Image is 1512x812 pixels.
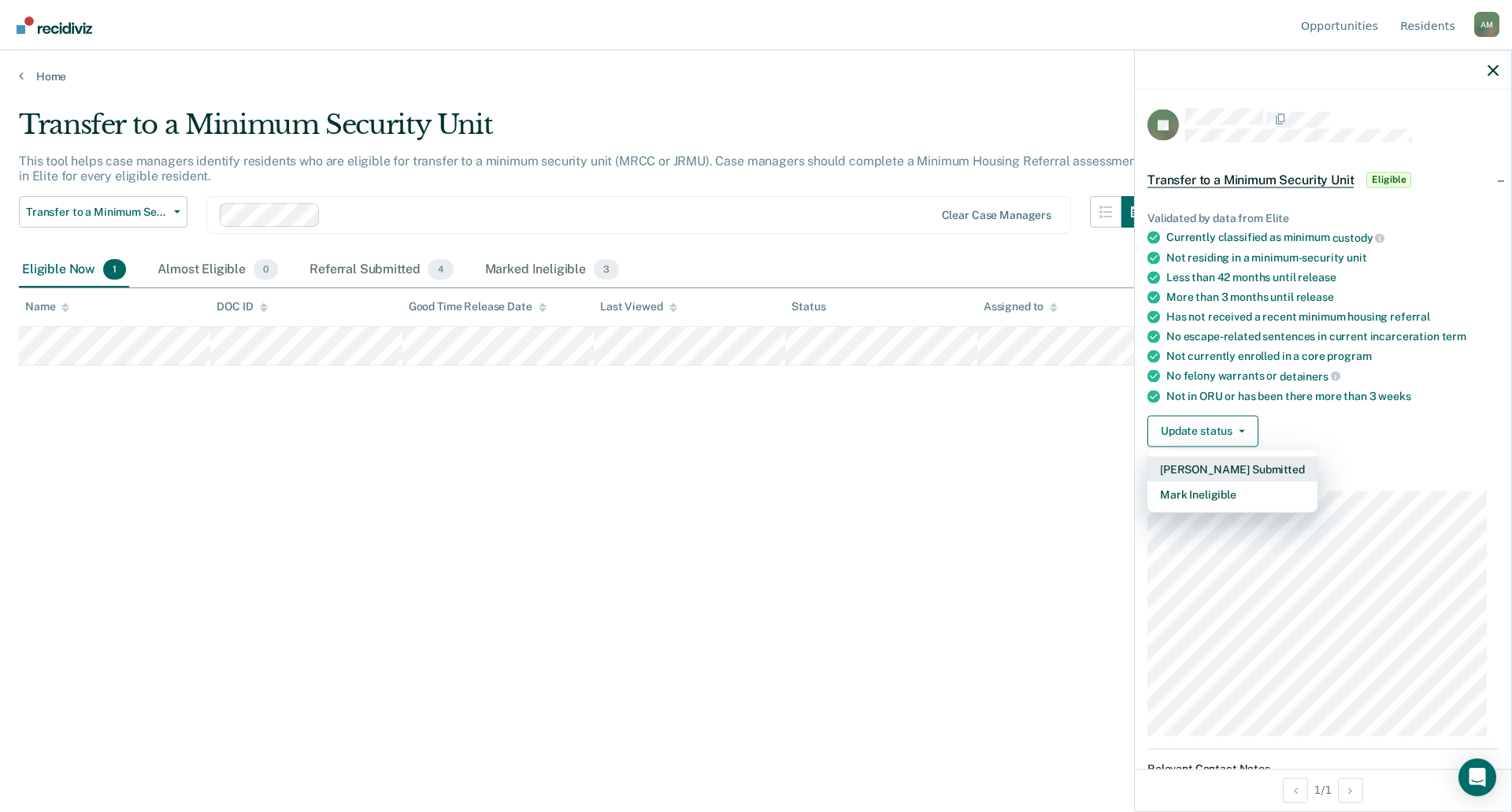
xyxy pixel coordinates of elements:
div: Assigned to [984,300,1058,313]
button: Profile dropdown button [1474,12,1499,37]
div: Open Intercom Messenger [1458,758,1496,796]
button: Next Opportunity [1338,777,1363,803]
div: Transfer to a Minimum Security UnitEligible [1135,154,1511,205]
div: No felony warrants or [1166,369,1499,383]
span: weeks [1378,389,1410,402]
p: This tool helps case managers identify residents who are eligible for transfer to a minimum secur... [19,154,1141,184]
div: Clear case managers [942,209,1051,222]
div: Last Viewed [600,300,676,313]
div: Has not received a recent minimum housing [1166,310,1499,323]
div: Transfer to a Minimum Security Unit [19,109,1153,154]
div: Not currently enrolled in a core [1166,349,1499,362]
div: DOC ID [217,300,267,313]
dt: Incarceration [1147,472,1499,485]
div: A M [1474,12,1499,37]
img: Recidiviz [17,17,92,34]
span: release [1298,270,1336,283]
span: custody [1332,232,1385,244]
div: More than 3 months until [1166,290,1499,303]
div: Referral Submitted [306,253,456,287]
span: 1 [103,259,126,280]
span: Eligible [1366,172,1411,187]
button: Previous Opportunity [1283,777,1308,803]
span: referral [1390,310,1430,322]
div: Less than 42 months until [1166,270,1499,284]
span: 0 [254,259,278,280]
div: Not residing in a minimum-security [1166,250,1499,264]
span: 3 [594,259,619,280]
span: unit [1347,250,1366,263]
div: Dropdown Menu [1147,450,1317,513]
div: Marked Ineligible [482,253,623,287]
div: Name [25,300,69,313]
a: Home [19,69,1493,83]
dt: Relevant Contact Notes [1147,762,1499,776]
span: 4 [428,259,453,280]
div: Status [791,300,825,313]
span: term [1442,329,1466,342]
div: Not in ORU or has been there more than 3 [1166,389,1499,402]
button: Update status [1147,415,1258,447]
div: Almost Eligible [154,253,281,287]
div: Good Time Release Date [409,300,547,313]
span: release [1296,290,1334,302]
span: Transfer to a Minimum Security Unit [1147,172,1354,187]
span: program [1327,349,1371,362]
span: Transfer to a Minimum Security Unit [26,206,168,219]
div: Currently classified as minimum [1166,231,1499,245]
div: Eligible Now [19,253,129,287]
div: Validated by data from Elite [1147,211,1499,224]
button: [PERSON_NAME] Submitted [1147,456,1317,481]
button: Mark Ineligible [1147,481,1317,506]
div: 1 / 1 [1135,769,1511,810]
div: No escape-related sentences in current incarceration [1166,329,1499,343]
span: detainers [1280,369,1340,382]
